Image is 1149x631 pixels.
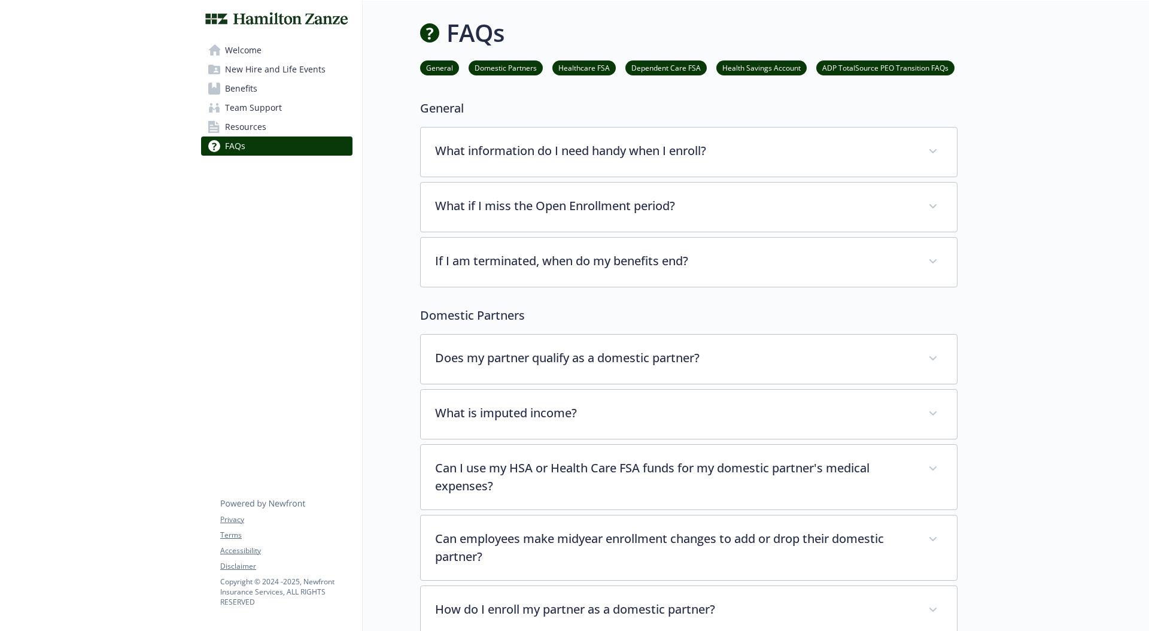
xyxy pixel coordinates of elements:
[225,117,266,136] span: Resources
[435,459,914,495] p: Can I use my HSA or Health Care FSA funds for my domestic partner's medical expenses?
[225,41,262,60] span: Welcome
[421,183,957,232] div: What if I miss the Open Enrollment period?
[201,79,352,98] a: Benefits
[552,62,616,73] a: Healthcare FSA
[435,197,914,215] p: What if I miss the Open Enrollment period?
[435,142,914,160] p: What information do I need handy when I enroll?
[421,445,957,509] div: Can I use my HSA or Health Care FSA funds for my domestic partner's medical expenses?
[435,404,914,422] p: What is imputed income?
[201,60,352,79] a: New Hire and Life Events
[220,545,352,556] a: Accessibility
[201,98,352,117] a: Team Support
[446,15,504,51] h1: FAQs
[220,561,352,572] a: Disclaimer
[435,600,914,618] p: How do I enroll my partner as a domestic partner?
[435,349,914,367] p: Does my partner qualify as a domestic partner?
[421,390,957,439] div: What is imputed income?
[420,99,957,117] p: General
[435,252,914,270] p: If I am terminated, when do my benefits end?
[435,530,914,566] p: Can employees make midyear enrollment changes to add or drop their domestic partner?
[421,515,957,580] div: Can employees make midyear enrollment changes to add or drop their domestic partner?
[469,62,543,73] a: Domestic Partners
[225,136,245,156] span: FAQs
[421,238,957,287] div: If I am terminated, when do my benefits end?
[220,577,352,607] p: Copyright © 2024 - 2025 , Newfront Insurance Services, ALL RIGHTS RESERVED
[716,62,807,73] a: Health Savings Account
[816,62,955,73] a: ADP TotalSource PEO Transition FAQs
[201,136,352,156] a: FAQs
[225,79,257,98] span: Benefits
[201,117,352,136] a: Resources
[420,307,957,324] p: Domestic Partners
[220,530,352,541] a: Terms
[201,41,352,60] a: Welcome
[625,62,707,73] a: Dependent Care FSA
[225,98,282,117] span: Team Support
[421,128,957,177] div: What information do I need handy when I enroll?
[421,335,957,384] div: Does my partner qualify as a domestic partner?
[225,60,326,79] span: New Hire and Life Events
[420,62,459,73] a: General
[220,514,352,525] a: Privacy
